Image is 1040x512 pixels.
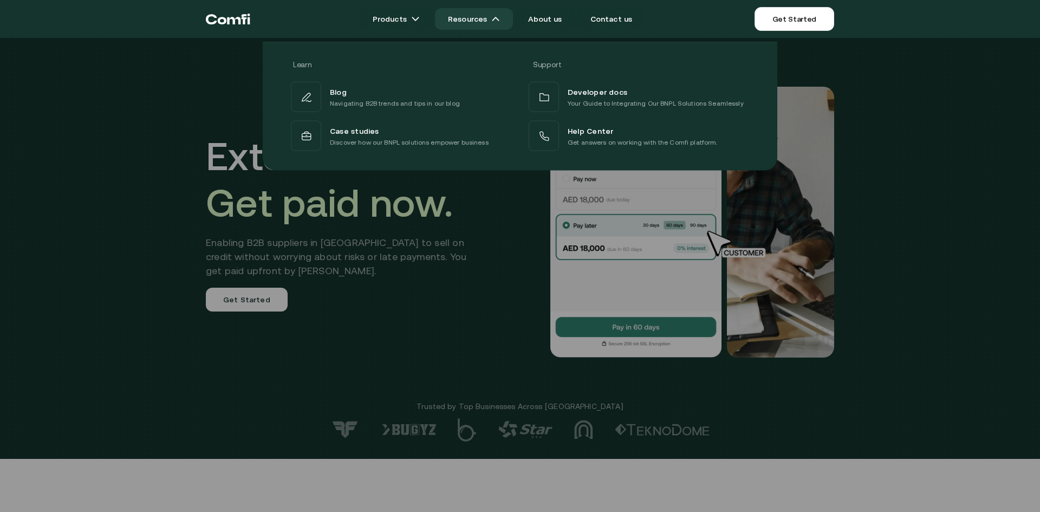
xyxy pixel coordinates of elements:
a: Case studiesDiscover how our BNPL solutions empower business [289,119,513,153]
a: Return to the top of the Comfi home page [206,3,250,35]
span: Case studies [330,124,379,137]
p: Your Guide to Integrating Our BNPL Solutions Seamlessly [568,98,744,109]
img: arrow icons [411,15,420,23]
p: Discover how our BNPL solutions empower business [330,137,489,148]
span: Learn [293,60,311,69]
a: Developer docsYour Guide to Integrating Our BNPL Solutions Seamlessly [526,80,751,114]
span: Support [533,60,562,69]
p: Get answers on working with the Comfi platform. [568,137,718,148]
a: Help CenterGet answers on working with the Comfi platform. [526,119,751,153]
img: arrow icons [491,15,500,23]
a: Productsarrow icons [360,8,433,30]
a: Resourcesarrow icons [435,8,513,30]
a: Get Started [755,7,834,31]
a: Contact us [577,8,646,30]
span: Help Center [568,124,613,137]
a: About us [515,8,575,30]
a: BlogNavigating B2B trends and tips in our blog [289,80,513,114]
span: Blog [330,85,347,98]
p: Navigating B2B trends and tips in our blog [330,98,460,109]
span: Developer docs [568,85,627,98]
